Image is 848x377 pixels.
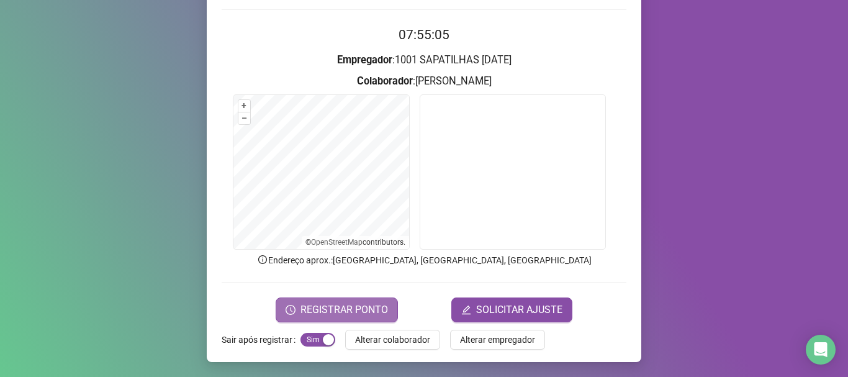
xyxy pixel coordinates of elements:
button: Alterar empregador [450,330,545,350]
span: clock-circle [286,305,295,315]
span: Alterar colaborador [355,333,430,347]
span: Alterar empregador [460,333,535,347]
span: info-circle [257,254,268,265]
button: Alterar colaborador [345,330,440,350]
button: editSOLICITAR AJUSTE [451,298,572,322]
h3: : [PERSON_NAME] [222,73,626,89]
label: Sair após registrar [222,330,300,350]
h3: : 1001 SAPATILHAS [DATE] [222,52,626,68]
button: – [238,112,250,124]
button: + [238,100,250,112]
button: REGISTRAR PONTO [276,298,398,322]
span: edit [461,305,471,315]
strong: Colaborador [357,75,413,87]
time: 07:55:05 [399,27,449,42]
a: OpenStreetMap [311,238,363,247]
div: Open Intercom Messenger [806,335,836,365]
span: SOLICITAR AJUSTE [476,302,562,317]
strong: Empregador [337,54,392,66]
li: © contributors. [305,238,405,247]
span: REGISTRAR PONTO [300,302,388,317]
p: Endereço aprox. : [GEOGRAPHIC_DATA], [GEOGRAPHIC_DATA], [GEOGRAPHIC_DATA] [222,253,626,267]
